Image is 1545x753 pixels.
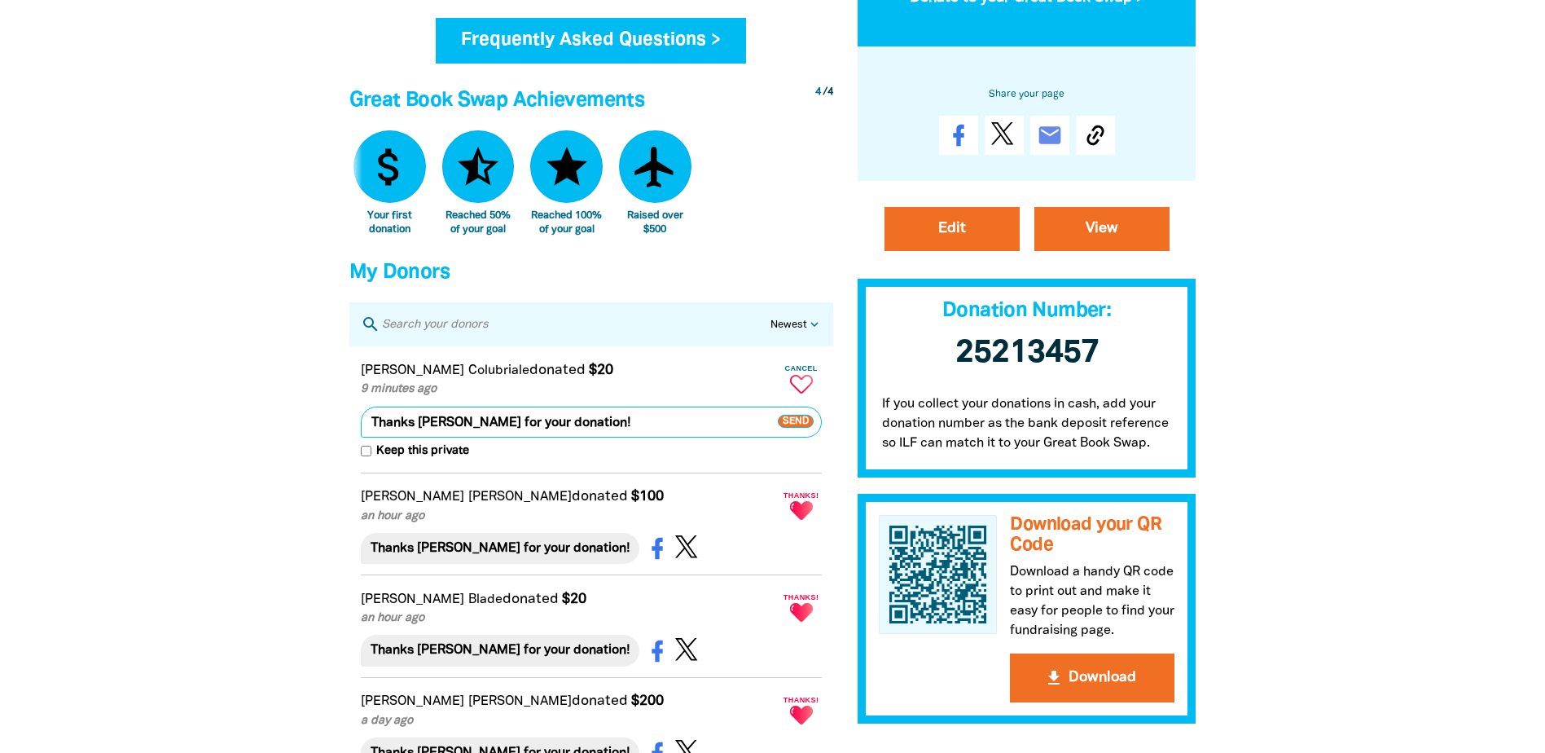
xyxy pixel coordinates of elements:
[884,207,1020,251] a: Edit
[361,365,464,376] em: [PERSON_NAME]
[361,446,371,456] input: Keep this private
[361,533,639,564] div: Thanks [PERSON_NAME] for your donation!
[884,85,1170,103] h6: Share your page
[361,381,778,399] p: 9 minutes ago
[1034,207,1170,251] a: View
[365,143,414,192] i: attach_money
[349,85,833,117] h4: Great Book Swap Achievements
[361,712,778,730] p: a day ago
[468,491,572,503] em: [PERSON_NAME]
[1030,116,1069,155] a: email
[361,635,639,666] div: Thanks [PERSON_NAME] for your donation!
[572,490,628,503] span: donated
[349,263,450,282] span: My Donors
[361,610,778,627] p: an hour ago
[955,338,1099,368] span: 25213457
[454,143,503,192] i: star_half
[879,515,998,634] img: QR Code for McCullough Robertson
[572,694,628,707] span: donated
[631,694,664,707] em: $200
[542,143,591,192] i: star
[781,358,822,399] button: Cancel
[1010,515,1174,555] h3: Download your QR Code
[361,508,778,526] p: an hour ago
[361,696,464,707] em: [PERSON_NAME]
[530,209,603,236] div: Reached 100% of your goal
[468,594,503,605] em: Blade
[361,315,380,334] i: search
[781,364,822,372] span: Cancel
[631,490,664,503] em: $100
[1037,122,1063,148] i: email
[361,443,469,460] label: Keep this private
[1044,667,1064,687] i: get_app
[468,696,572,707] em: [PERSON_NAME]
[589,363,613,376] em: $20
[778,415,814,428] span: Send
[380,314,770,335] input: Search your donors
[1076,116,1115,155] button: Copy Link
[361,491,464,503] em: [PERSON_NAME]
[436,18,746,64] a: Frequently Asked Questions >
[468,365,529,376] em: Colubriale
[858,378,1196,478] p: If you collect your donations in cash, add your donation number as the bank deposit reference so ...
[1010,653,1174,702] button: get_appDownload
[778,406,822,437] button: Send
[630,143,679,192] i: airplanemode_active
[939,116,978,155] a: Share
[985,116,1024,155] a: Post
[361,407,822,438] textarea: Thanks [PERSON_NAME] for your donation!
[942,302,1111,320] span: Donation Number:
[371,443,469,460] span: Keep this private
[815,85,833,100] div: / 4
[361,594,464,605] em: [PERSON_NAME]
[503,592,559,605] span: donated
[815,87,821,97] span: 4
[353,209,426,236] div: Your first donation
[619,209,691,236] div: Raised over $500
[442,209,515,236] div: Reached 50% of your goal
[562,592,586,605] em: $20
[529,363,586,376] span: donated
